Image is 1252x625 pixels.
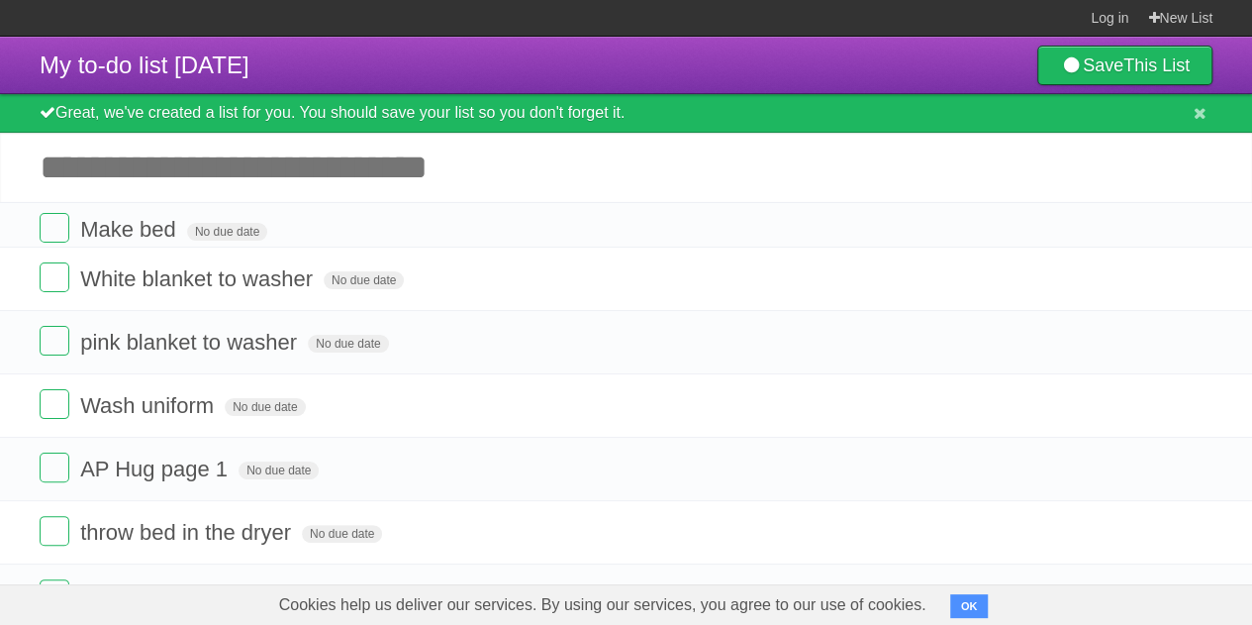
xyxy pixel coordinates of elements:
span: White blanket to washer [80,266,318,291]
span: AP Hug page 1 [80,457,233,481]
span: No due date [239,462,319,479]
label: Done [40,389,69,419]
span: No due date [324,271,404,289]
span: Cookies help us deliver our services. By using our services, you agree to our use of cookies. [259,585,946,625]
span: My to-do list [DATE] [40,52,249,78]
span: No due date [308,335,388,353]
span: pink blanket to washer [80,330,302,355]
b: This List [1123,55,1190,75]
label: Done [40,579,69,609]
span: throw bed in the dryer [80,520,296,545]
label: Done [40,262,69,292]
span: Wash uniform [80,393,219,418]
span: No due date [187,223,267,241]
label: Done [40,516,69,546]
span: AP Hug page 2 [80,583,233,608]
a: SaveThis List [1037,46,1212,85]
span: No due date [225,398,305,416]
label: Done [40,213,69,243]
span: Make bed [80,217,181,242]
label: Done [40,453,69,482]
span: No due date [302,525,382,543]
label: Done [40,326,69,356]
button: OK [950,594,989,618]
